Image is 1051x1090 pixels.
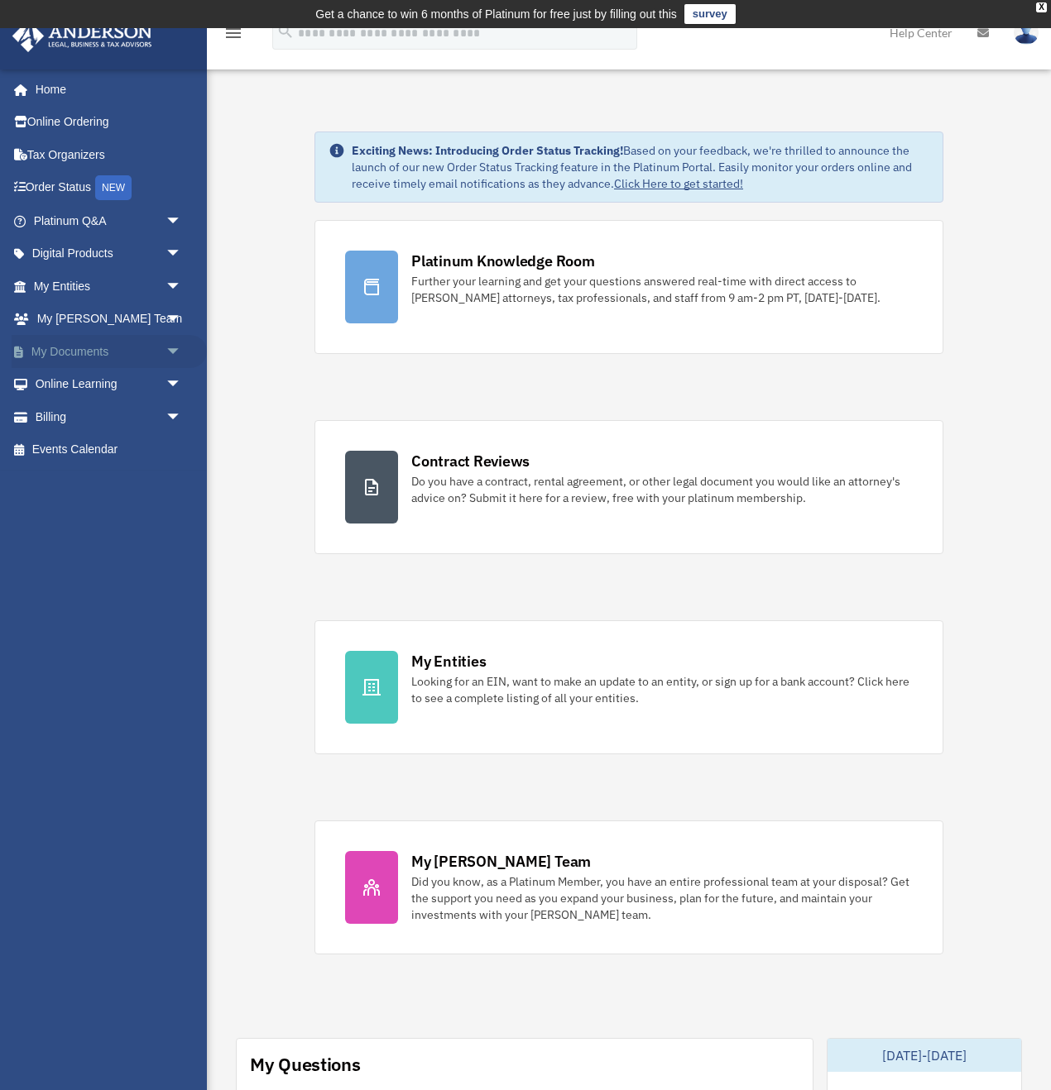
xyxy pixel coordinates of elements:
[12,138,207,171] a: Tax Organizers
[166,368,199,402] span: arrow_drop_down
[12,270,207,303] a: My Entitiesarrow_drop_down
[166,400,199,434] span: arrow_drop_down
[1014,21,1039,45] img: User Pic
[12,368,207,401] a: Online Learningarrow_drop_down
[315,4,677,24] div: Get a chance to win 6 months of Platinum for free just by filling out this
[12,73,199,106] a: Home
[12,303,207,336] a: My [PERSON_NAME] Teamarrow_drop_down
[12,106,207,139] a: Online Ordering
[314,820,943,954] a: My [PERSON_NAME] Team Did you know, as a Platinum Member, you have an entire professional team at...
[411,473,913,506] div: Do you have a contract, rental agreement, or other legal document you would like an attorney's ad...
[1036,2,1047,12] div: close
[166,303,199,337] span: arrow_drop_down
[828,1039,1021,1072] div: [DATE]-[DATE]
[12,237,207,270] a: Digital Productsarrow_drop_down
[411,851,591,872] div: My [PERSON_NAME] Team
[411,673,913,706] div: Looking for an EIN, want to make an update to an entity, or sign up for a bank account? Click her...
[352,143,623,158] strong: Exciting News: Introducing Order Status Tracking!
[223,23,243,43] i: menu
[314,420,943,554] a: Contract Reviews Do you have a contract, rental agreement, or other legal document you would like...
[411,873,913,923] div: Did you know, as a Platinum Member, you have an entire professional team at your disposal? Get th...
[411,273,913,306] div: Further your learning and get your questions answered real-time with direct access to [PERSON_NAM...
[684,4,736,24] a: survey
[12,171,207,205] a: Order StatusNEW
[166,270,199,304] span: arrow_drop_down
[276,22,295,41] i: search
[411,251,595,271] div: Platinum Knowledge Room
[12,204,207,237] a: Platinum Q&Aarrow_drop_down
[411,651,486,672] div: My Entities
[411,451,530,471] div: Contract Reviews
[223,29,243,43] a: menu
[12,433,207,466] a: Events Calendar
[166,335,199,369] span: arrow_drop_down
[166,204,199,238] span: arrow_drop_down
[314,220,943,354] a: Platinum Knowledge Room Further your learning and get your questions answered real-time with dire...
[314,620,943,754] a: My Entities Looking for an EIN, want to make an update to an entity, or sign up for a bank accoun...
[12,400,207,433] a: Billingarrow_drop_down
[95,175,132,200] div: NEW
[250,1052,361,1077] div: My Questions
[352,142,929,192] div: Based on your feedback, we're thrilled to announce the launch of our new Order Status Tracking fe...
[614,176,743,191] a: Click Here to get started!
[166,237,199,271] span: arrow_drop_down
[12,335,207,368] a: My Documentsarrow_drop_down
[7,20,157,52] img: Anderson Advisors Platinum Portal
